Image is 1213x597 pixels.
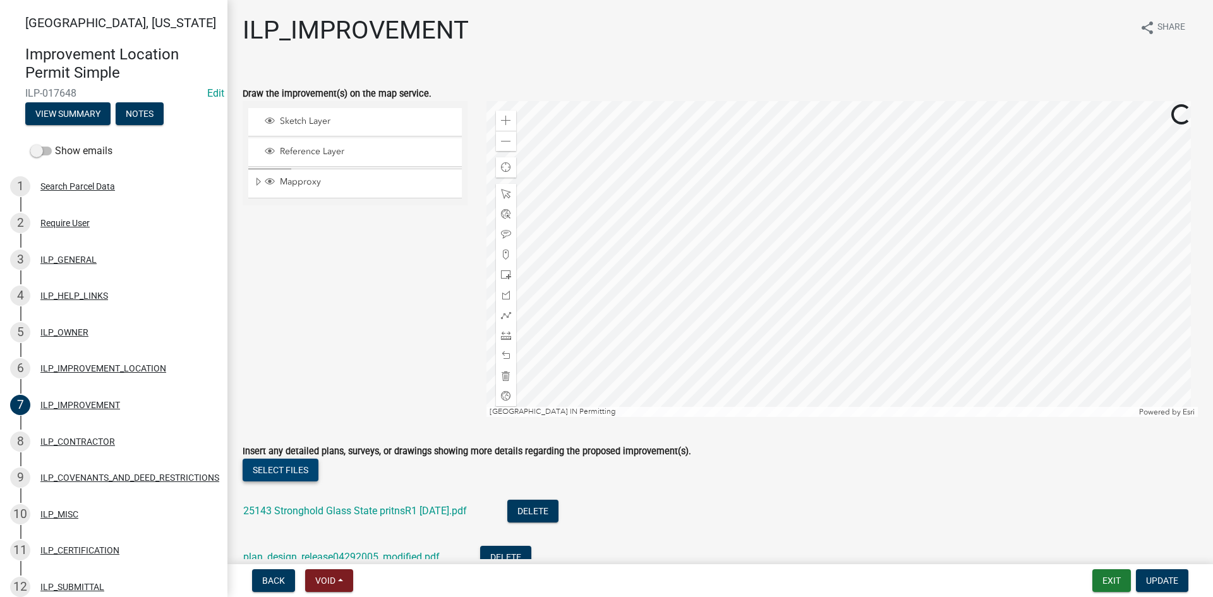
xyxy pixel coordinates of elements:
[40,219,90,227] div: Require User
[243,447,691,456] label: Insert any detailed plans, surveys, or drawings showing more details regarding the proposed impro...
[40,510,78,519] div: ILP_MISC
[507,500,558,522] button: Delete
[40,473,219,482] div: ILP_COVENANTS_AND_DEED_RESTRICTIONS
[40,546,119,555] div: ILP_CERTIFICATION
[263,116,457,128] div: Sketch Layer
[262,576,285,586] span: Back
[243,15,469,45] h1: ILP_IMPROVEMENT
[1130,15,1195,40] button: shareShare
[496,157,516,178] div: Find my location
[496,131,516,151] div: Zoom out
[10,213,30,233] div: 2
[1157,20,1185,35] span: Share
[207,87,224,99] wm-modal-confirm: Edit Application Number
[277,176,457,188] span: Mapproxy
[507,506,558,518] wm-modal-confirm: Delete Document
[10,286,30,306] div: 4
[243,551,440,563] a: plan_design_release04292005_modified.pdf
[1136,407,1198,417] div: Powered by
[25,102,111,125] button: View Summary
[252,569,295,592] button: Back
[10,504,30,524] div: 10
[10,322,30,342] div: 5
[243,90,431,99] label: Draw the improvement(s) on the map service.
[207,87,224,99] a: Edit
[1146,576,1178,586] span: Update
[486,407,1137,417] div: [GEOGRAPHIC_DATA] IN Permitting
[1092,569,1131,592] button: Exit
[25,15,216,30] span: [GEOGRAPHIC_DATA], [US_STATE]
[25,45,217,82] h4: Improvement Location Permit Simple
[248,169,462,198] li: Mapproxy
[40,401,120,409] div: ILP_IMPROVEMENT
[10,431,30,452] div: 8
[10,176,30,196] div: 1
[40,328,88,337] div: ILP_OWNER
[25,87,202,99] span: ILP-017648
[10,577,30,597] div: 12
[116,102,164,125] button: Notes
[10,358,30,378] div: 6
[263,176,457,189] div: Mapproxy
[1136,569,1188,592] button: Update
[480,546,531,569] button: Delete
[10,250,30,270] div: 3
[25,109,111,119] wm-modal-confirm: Summary
[243,505,467,517] a: 25143 Stronghold Glass State pritnsR1 [DATE].pdf
[496,111,516,131] div: Zoom in
[253,176,263,190] span: Expand
[263,146,457,159] div: Reference Layer
[40,437,115,446] div: ILP_CONTRACTOR
[277,146,457,157] span: Reference Layer
[116,109,164,119] wm-modal-confirm: Notes
[10,467,30,488] div: 9
[40,255,97,264] div: ILP_GENERAL
[243,459,318,481] button: Select files
[40,582,104,591] div: ILP_SUBMITTAL
[1183,407,1195,416] a: Esri
[248,138,462,167] li: Reference Layer
[277,116,457,127] span: Sketch Layer
[480,552,531,564] wm-modal-confirm: Delete Document
[248,108,462,136] li: Sketch Layer
[40,291,108,300] div: ILP_HELP_LINKS
[40,182,115,191] div: Search Parcel Data
[305,569,353,592] button: Void
[40,364,166,373] div: ILP_IMPROVEMENT_LOCATION
[315,576,335,586] span: Void
[247,105,463,202] ul: Layer List
[10,540,30,560] div: 11
[30,143,112,159] label: Show emails
[1140,20,1155,35] i: share
[10,395,30,415] div: 7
